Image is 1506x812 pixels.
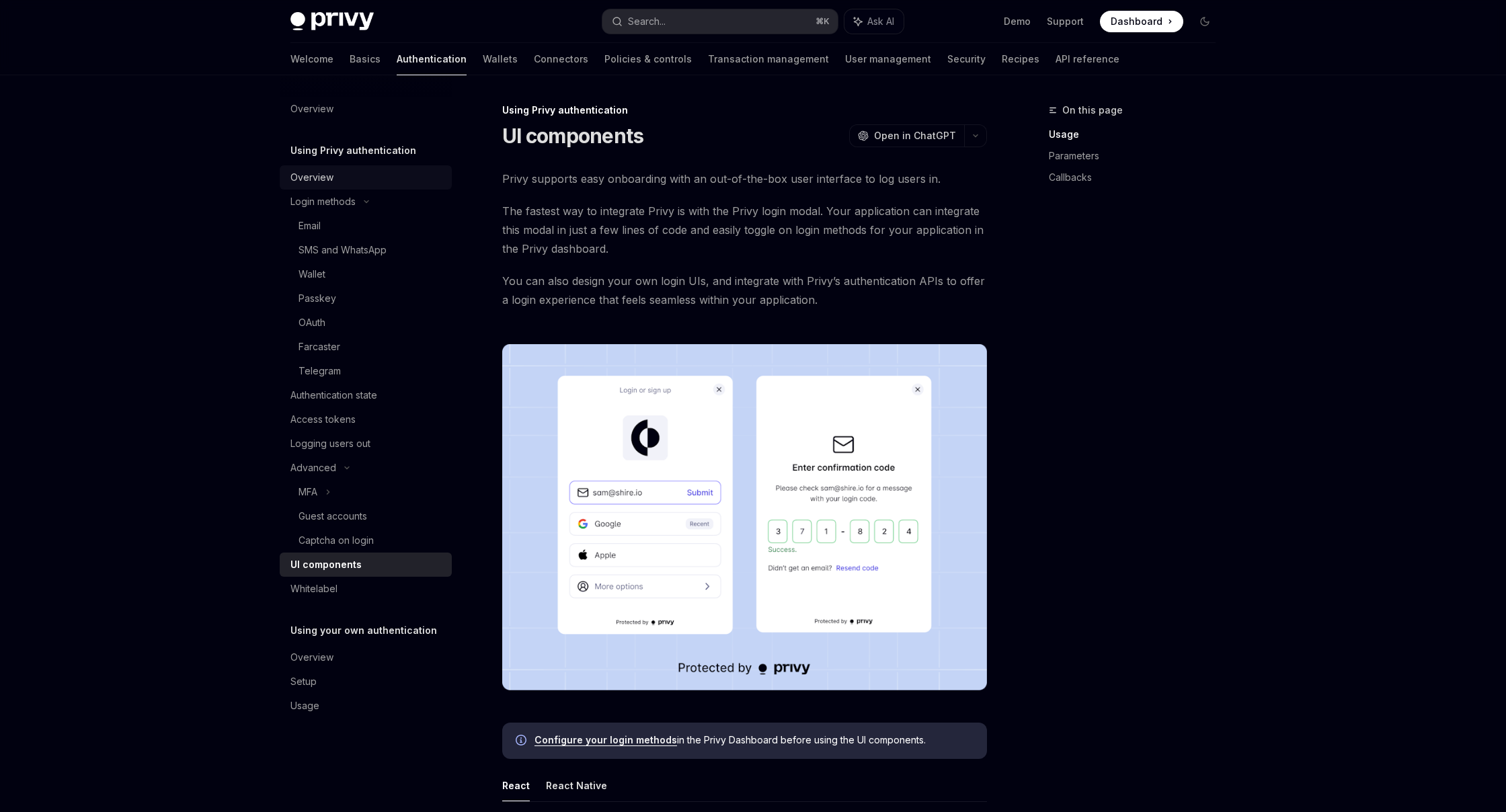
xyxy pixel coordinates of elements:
div: OAuth [299,315,325,331]
div: Overview [290,169,333,186]
a: Security [947,43,986,75]
a: Demo [1004,15,1031,28]
h5: Using your own authentication [290,622,437,639]
div: Logging users out [290,436,370,452]
div: Guest accounts [299,508,367,524]
button: React Native [546,770,607,801]
a: API reference [1056,43,1119,75]
button: Ask AI [844,9,904,34]
a: Overview [280,645,452,669]
a: Recipes [1002,43,1039,75]
a: Email [280,214,452,238]
a: Connectors [534,43,588,75]
div: Setup [290,674,317,690]
div: Farcaster [299,339,340,355]
a: Authentication state [280,383,452,407]
div: SMS and WhatsApp [299,242,387,258]
div: Login methods [290,194,356,210]
img: images/Onboard.png [502,344,987,690]
div: Telegram [299,363,341,379]
a: Authentication [397,43,467,75]
a: Basics [350,43,381,75]
div: Wallet [299,266,325,282]
div: Overview [290,101,333,117]
svg: Info [516,735,529,748]
a: Support [1047,15,1084,28]
button: Open in ChatGPT [849,124,964,147]
a: Overview [280,97,452,121]
div: Access tokens [290,411,356,428]
div: Overview [290,649,333,665]
a: UI components [280,553,452,577]
span: ⌘ K [816,16,830,27]
span: Ask AI [867,15,894,28]
img: dark logo [290,12,374,31]
div: UI components [290,557,362,573]
a: Wallet [280,262,452,286]
a: Overview [280,165,452,190]
div: Passkey [299,290,336,307]
button: React [502,770,530,801]
a: Policies & controls [604,43,692,75]
a: Passkey [280,286,452,311]
a: OAuth [280,311,452,335]
a: Transaction management [708,43,829,75]
a: Dashboard [1100,11,1183,32]
a: Welcome [290,43,333,75]
span: Privy supports easy onboarding with an out-of-the-box user interface to log users in. [502,169,987,188]
a: Setup [280,669,452,694]
a: Access tokens [280,407,452,432]
a: User management [845,43,931,75]
div: Advanced [290,460,336,476]
div: MFA [299,484,317,500]
button: Search...⌘K [602,9,838,34]
a: Telegram [280,359,452,383]
a: Wallets [483,43,518,75]
span: On this page [1062,102,1123,118]
span: Open in ChatGPT [874,129,956,143]
div: Using Privy authentication [502,104,987,117]
a: Captcha on login [280,528,452,553]
a: Callbacks [1049,167,1226,188]
div: Authentication state [290,387,377,403]
div: Whitelabel [290,581,338,597]
span: The fastest way to integrate Privy is with the Privy login modal. Your application can integrate ... [502,202,987,258]
a: Configure your login methods [534,734,677,746]
span: Dashboard [1111,15,1162,28]
a: Logging users out [280,432,452,456]
a: Whitelabel [280,577,452,601]
a: Guest accounts [280,504,452,528]
a: Usage [280,694,452,718]
span: You can also design your own login UIs, and integrate with Privy’s authentication APIs to offer a... [502,272,987,309]
h5: Using Privy authentication [290,143,416,159]
div: Search... [628,13,666,30]
a: Farcaster [280,335,452,359]
a: SMS and WhatsApp [280,238,452,262]
a: Parameters [1049,145,1226,167]
button: Toggle dark mode [1194,11,1216,32]
div: Captcha on login [299,532,374,549]
a: Usage [1049,124,1226,145]
div: Email [299,218,321,234]
span: in the Privy Dashboard before using the UI components. [534,733,974,747]
div: Usage [290,698,319,714]
h1: UI components [502,124,643,148]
